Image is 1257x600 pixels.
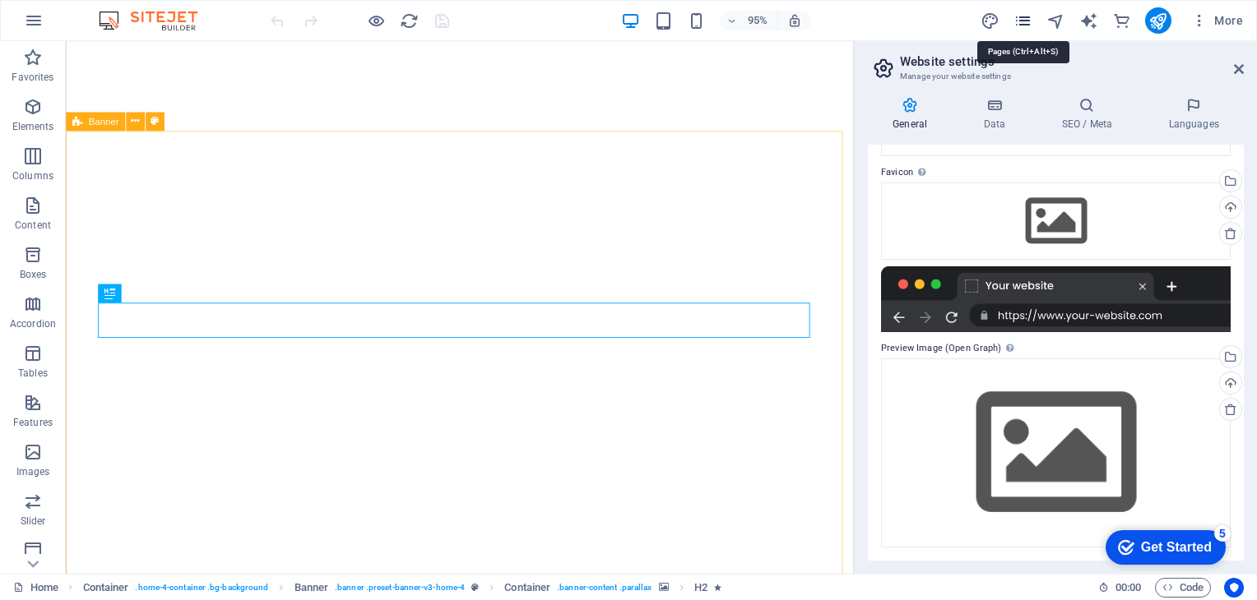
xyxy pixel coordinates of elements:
[335,578,465,598] span: . banner .preset-banner-v3-home-4
[1148,12,1167,30] i: Publish
[981,11,1000,30] button: design
[881,339,1231,358] label: Preview Image (Open Graph)
[20,268,47,281] p: Boxes
[1079,12,1098,30] i: AI Writer
[1098,578,1142,598] h6: Session time
[1037,97,1143,132] h4: SEO / Meta
[900,69,1211,84] h3: Manage your website settings
[13,416,53,429] p: Features
[1185,7,1250,34] button: More
[1162,578,1204,598] span: Code
[1143,97,1244,132] h4: Languages
[900,54,1244,69] h2: Website settings
[21,515,46,528] p: Slider
[83,578,129,598] span: Click to select. Double-click to edit
[366,11,386,30] button: Click here to leave preview mode and continue editing
[1013,11,1033,30] button: pages
[1116,578,1141,598] span: 00 00
[1155,578,1211,598] button: Code
[1145,7,1171,34] button: publish
[10,317,56,330] p: Accordion
[49,18,119,33] div: Get Started
[1046,11,1066,30] button: navigator
[1224,578,1244,598] button: Usercentrics
[981,12,1000,30] i: Design (Ctrl+Alt+Y)
[881,163,1231,182] label: Favicon
[13,578,58,598] a: Click to cancel selection. Double-click to open Pages
[1112,11,1132,30] button: commerce
[1046,12,1065,30] i: Navigator
[83,578,721,598] nav: breadcrumb
[557,578,652,598] span: . banner-content .parallax
[881,182,1231,260] div: Select files from the file manager, stock photos, or upload file(s)
[135,578,268,598] span: . home-4-container .bg-background
[12,169,53,182] p: Columns
[659,583,669,592] i: This element contains a background
[400,12,419,30] i: Reload page
[471,583,479,592] i: This element is a customizable preset
[868,97,958,132] h4: General
[95,11,218,30] img: Editor Logo
[1112,12,1131,30] i: Commerce
[694,578,707,598] span: Click to select. Double-click to edit
[12,71,53,84] p: Favorites
[744,11,771,30] h6: 95%
[15,219,51,232] p: Content
[881,358,1231,547] div: Select files from the file manager, stock photos, or upload file(s)
[1191,12,1243,29] span: More
[16,465,50,478] p: Images
[714,583,721,592] i: Element contains an animation
[122,3,138,20] div: 5
[13,8,133,43] div: Get Started 5 items remaining, 0% complete
[18,367,48,380] p: Tables
[787,13,802,28] i: On resize automatically adjust zoom level to fit chosen device.
[1127,581,1129,593] span: :
[89,117,119,126] span: Banner
[295,578,329,598] span: Click to select. Double-click to edit
[958,97,1037,132] h4: Data
[720,11,778,30] button: 95%
[12,120,54,133] p: Elements
[504,578,550,598] span: Click to select. Double-click to edit
[399,11,419,30] button: reload
[1079,11,1099,30] button: text_generator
